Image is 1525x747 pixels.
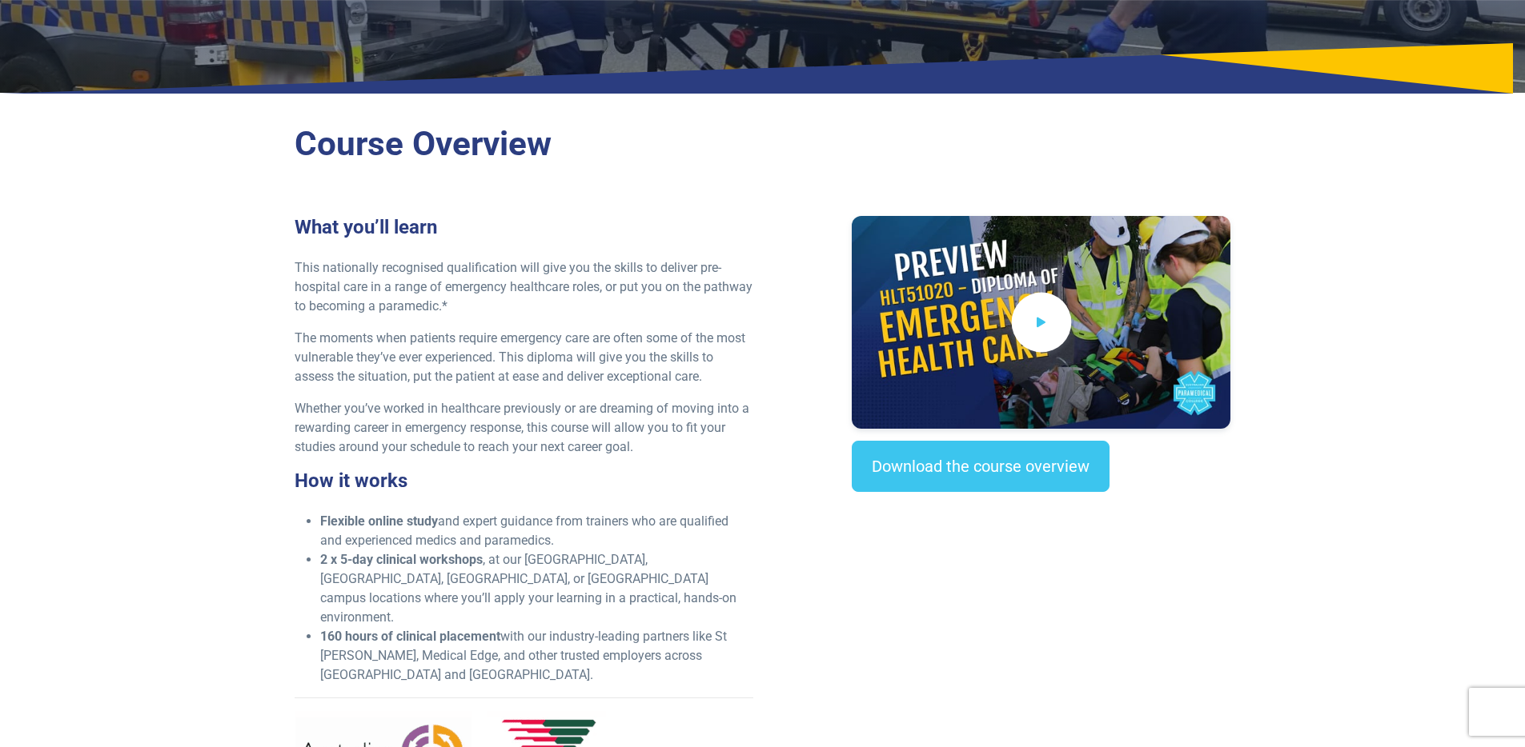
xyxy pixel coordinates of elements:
[295,469,753,493] h3: How it works
[320,552,483,567] strong: 2 x 5-day clinical workshops
[295,258,753,316] p: This nationally recognised qualification will give you the skills to deliver pre-hospital care in...
[320,629,500,644] strong: 160 hours of clinical placement
[295,399,753,457] p: Whether you’ve worked in healthcare previously or are dreaming of moving into a rewarding career ...
[295,124,1231,165] h2: Course Overview
[852,524,1230,606] iframe: EmbedSocial Universal Widget
[295,216,753,239] h3: What you’ll learn
[852,441,1110,492] a: Download the course overview
[320,550,753,627] li: , at our [GEOGRAPHIC_DATA], [GEOGRAPHIC_DATA], [GEOGRAPHIC_DATA], or [GEOGRAPHIC_DATA] campus loc...
[320,512,753,550] li: and expert guidance from trainers who are qualified and experienced medics and paramedics.
[295,329,753,386] p: The moments when patients require emergency care are often some of the most vulnerable they’ve ev...
[320,513,438,529] strong: Flexible online study
[320,627,753,685] li: with our industry-leading partners like St [PERSON_NAME], Medical Edge, and other trusted employe...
